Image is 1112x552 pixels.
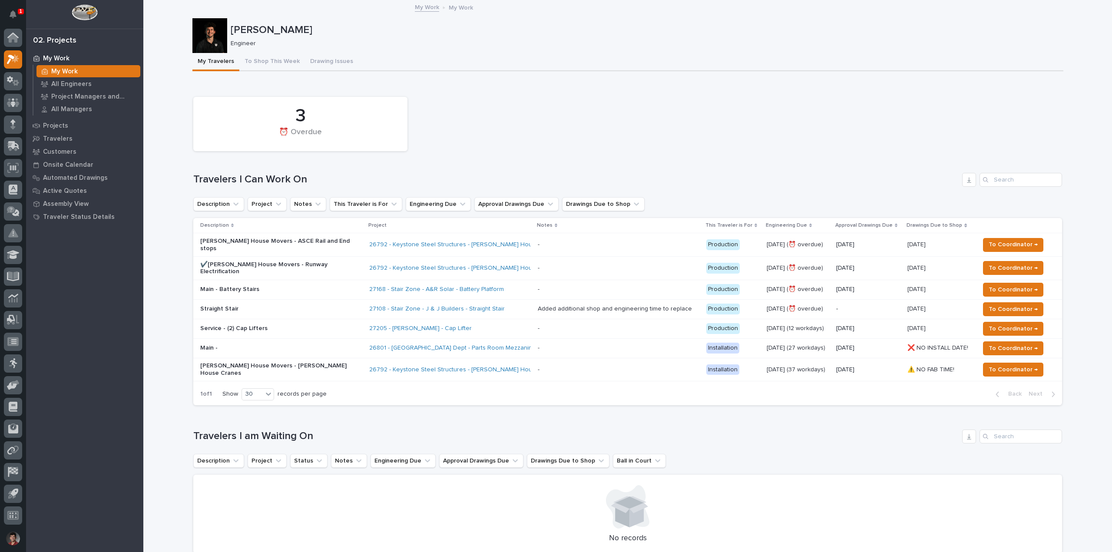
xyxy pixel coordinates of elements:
[613,454,666,468] button: Ball in Court
[231,24,1060,36] p: [PERSON_NAME]
[983,238,1043,252] button: To Coordinator →
[369,241,539,248] a: 26792 - Keystone Steel Structures - [PERSON_NAME] House
[330,197,402,211] button: This Traveler is For
[193,197,244,211] button: Description
[907,343,970,352] p: ❌ NO INSTALL DATE!
[11,10,22,24] div: Notifications1
[193,358,1062,381] tr: [PERSON_NAME] House Movers - [PERSON_NAME] House Cranes26792 - Keystone Steel Structures - [PERSO...
[767,344,829,352] p: [DATE] (27 workdays)
[193,383,219,405] p: 1 of 1
[706,239,740,250] div: Production
[193,173,959,186] h1: Travelers I Can Work On
[26,145,143,158] a: Customers
[538,344,539,352] div: -
[706,263,740,274] div: Production
[767,366,829,374] p: [DATE] (37 workdays)
[193,280,1062,299] tr: Main - Battery Stairs27168 - Stair Zone - A&R Solar - Battery Platform - Production[DATE] (⏰ over...
[706,343,739,354] div: Installation
[1003,390,1022,398] span: Back
[369,366,539,374] a: 26792 - Keystone Steel Structures - [PERSON_NAME] House
[1029,390,1048,398] span: Next
[836,344,901,352] p: [DATE]
[231,40,1056,47] p: Engineer
[835,221,893,230] p: Approval Drawings Due
[767,286,829,293] p: [DATE] (⏰ overdue)
[26,171,143,184] a: Automated Drawings
[51,68,78,76] p: My Work
[33,103,143,115] a: All Managers
[369,325,472,332] a: 27205 - [PERSON_NAME] - Cap Lifter
[33,36,76,46] div: 02. Projects
[193,256,1062,280] tr: ✔️[PERSON_NAME] House Movers - Runway Electrification26792 - Keystone Steel Structures - [PERSON_...
[43,213,115,221] p: Traveler Status Details
[26,210,143,223] a: Traveler Status Details
[200,305,352,313] p: Straight Stair
[200,325,352,332] p: Service - (2) Cap Lifters
[989,364,1038,375] span: To Coordinator →
[371,454,436,468] button: Engineering Due
[980,173,1062,187] input: Search
[537,221,553,230] p: Notes
[836,264,901,272] p: [DATE]
[983,322,1043,336] button: To Coordinator →
[836,325,901,332] p: [DATE]
[983,261,1043,275] button: To Coordinator →
[26,158,143,171] a: Onsite Calendar
[43,148,76,156] p: Customers
[907,304,927,313] p: [DATE]
[527,454,609,468] button: Drawings Due to Shop
[369,286,504,293] a: 27168 - Stair Zone - A&R Solar - Battery Platform
[767,241,829,248] p: [DATE] (⏰ overdue)
[208,128,393,146] div: ⏰ Overdue
[305,53,358,71] button: Drawing Issues
[43,161,93,169] p: Onsite Calendar
[200,362,352,377] p: [PERSON_NAME] House Movers - [PERSON_NAME] House Cranes
[369,344,593,352] a: 26801 - [GEOGRAPHIC_DATA] Dept - Parts Room Mezzanine and Stairs with Gate
[369,264,539,272] a: 26792 - Keystone Steel Structures - [PERSON_NAME] House
[836,305,901,313] p: -
[449,2,473,12] p: My Work
[369,305,505,313] a: 27108 - Stair Zone - J & J Builders - Straight Stair
[51,80,92,88] p: All Engineers
[538,286,539,293] div: -
[989,284,1038,295] span: To Coordinator →
[767,264,829,272] p: [DATE] (⏰ overdue)
[980,430,1062,443] input: Search
[989,239,1038,250] span: To Coordinator →
[439,454,523,468] button: Approval Drawings Due
[989,263,1038,273] span: To Coordinator →
[51,93,137,101] p: Project Managers and Engineers
[193,338,1062,358] tr: Main -26801 - [GEOGRAPHIC_DATA] Dept - Parts Room Mezzanine and Stairs with Gate - Installation[D...
[983,363,1043,377] button: To Coordinator →
[907,221,962,230] p: Drawings Due to Shop
[983,341,1043,355] button: To Coordinator →
[836,241,901,248] p: [DATE]
[193,233,1062,257] tr: [PERSON_NAME] House Movers - ASCE Rail and End stops26792 - Keystone Steel Structures - [PERSON_N...
[767,305,829,313] p: [DATE] (⏰ overdue)
[290,197,326,211] button: Notes
[989,343,1038,354] span: To Coordinator →
[907,323,927,332] p: [DATE]
[706,364,739,375] div: Installation
[836,366,901,374] p: [DATE]
[368,221,387,230] p: Project
[706,323,740,334] div: Production
[705,221,752,230] p: This Traveler is For
[706,304,740,314] div: Production
[19,8,22,14] p: 1
[290,454,328,468] button: Status
[538,241,539,248] div: -
[200,344,352,352] p: Main -
[200,286,352,293] p: Main - Battery Stairs
[26,52,143,65] a: My Work
[983,302,1043,316] button: To Coordinator →
[538,305,690,313] div: Added additional shop and engineering time to replace C-Channel with 8 x 2 Rectangular Tubing.
[208,105,393,127] div: 3
[200,238,352,252] p: [PERSON_NAME] House Movers - ASCE Rail and End stops
[907,263,927,272] p: [DATE]
[26,197,143,210] a: Assembly View
[26,184,143,197] a: Active Quotes
[43,55,69,63] p: My Work
[415,2,439,12] a: My Work
[766,221,807,230] p: Engineering Due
